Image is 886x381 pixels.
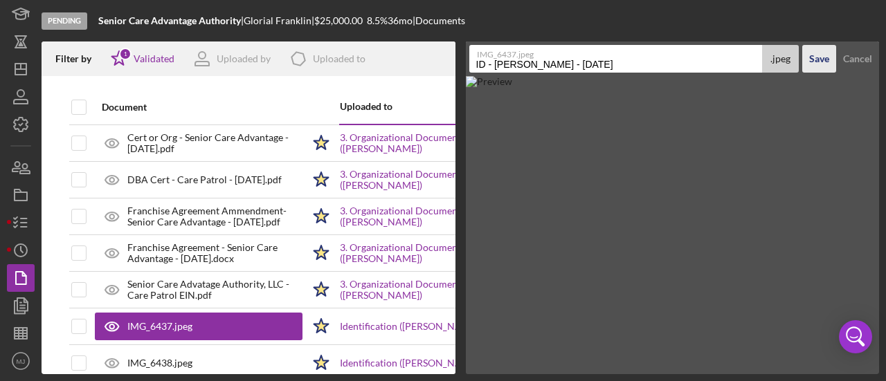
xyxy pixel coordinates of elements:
img: Preview [466,76,880,374]
button: MJ [7,347,35,375]
a: 3. Organizational Documents ([PERSON_NAME]) [340,132,513,154]
a: 3. Organizational Documents ([PERSON_NAME]) [340,279,513,301]
div: Document [102,102,302,113]
a: Identification ([PERSON_NAME]) [340,357,482,369]
a: 3. Organizational Documents ([PERSON_NAME]) [340,169,513,191]
a: Identification ([PERSON_NAME]) [340,321,482,332]
div: Franchise Agreement - Senior Care Advantage - [DATE].docx [127,242,302,264]
div: DBA Cert - Care Patrol - [DATE].pdf [127,174,282,185]
div: Senior Care Advatage Authority, LLC -Care Patrol EIN.pdf [127,279,302,301]
div: IMG_6438.jpeg [127,357,192,369]
div: | Documents [413,15,465,26]
div: Uploaded to [313,53,365,64]
div: Uploaded by [217,53,271,64]
div: Franchise Agreement Ammendment- Senior Care Advantage - [DATE].pdf [127,205,302,227]
div: Filter by [55,53,102,64]
div: Cert or Org - Senior Care Advantage - [DATE].pdf [127,132,302,154]
div: $25,000.00 [314,15,367,26]
div: 8.5 % [367,15,388,26]
label: IMG_6437.jpeg [477,46,766,59]
div: Save [809,45,829,73]
div: | [98,15,244,26]
div: IMG_6437.jpeg [127,321,192,332]
button: Save [802,45,836,73]
div: Pending [42,12,87,30]
div: Cancel [843,45,872,73]
div: Uploaded to [340,101,426,112]
div: 1 [119,48,132,60]
div: Validated [134,53,174,64]
b: Senior Care Advantage Authority [98,15,241,26]
div: .jpeg [762,45,799,73]
button: Cancel [836,45,879,73]
a: 3. Organizational Documents ([PERSON_NAME]) [340,242,513,264]
div: Open Intercom Messenger [839,320,872,353]
div: Glorial Franklin | [244,15,314,26]
div: 36 mo [388,15,413,26]
a: 3. Organizational Documents ([PERSON_NAME]) [340,205,513,227]
text: MJ [17,357,26,365]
